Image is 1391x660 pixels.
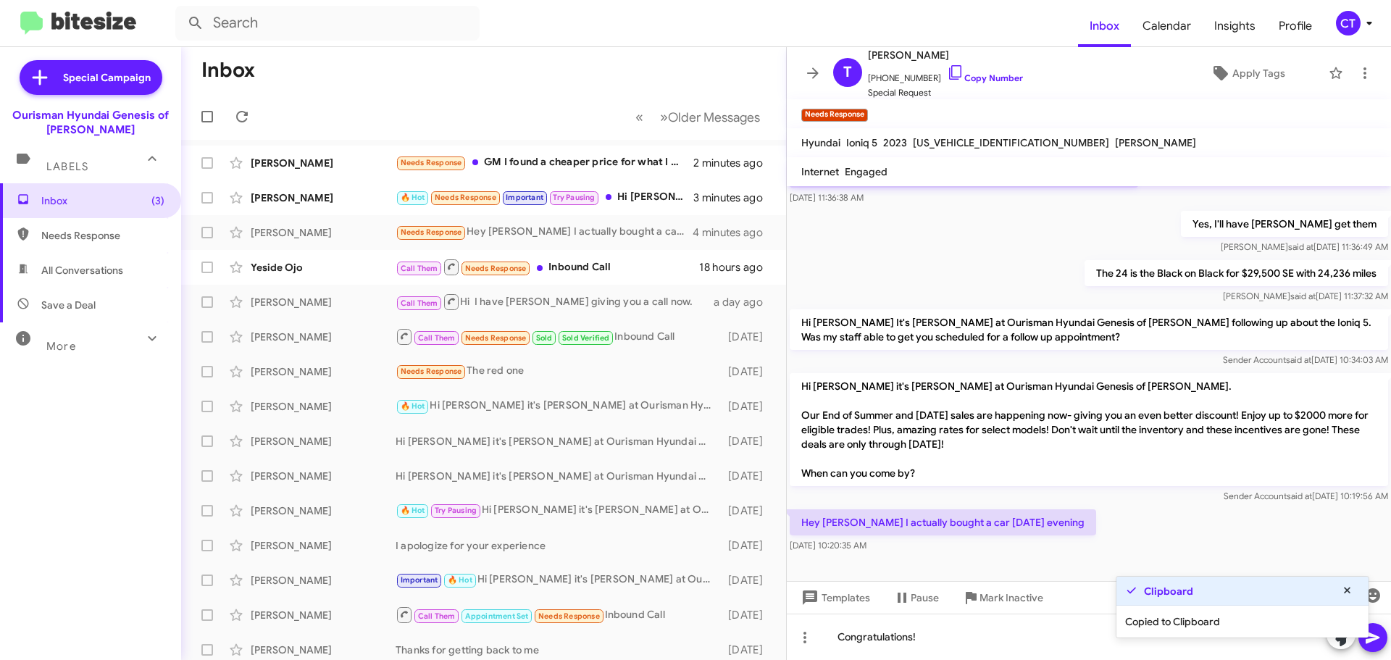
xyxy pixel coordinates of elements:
[845,165,887,178] span: Engaged
[1288,241,1313,252] span: said at
[251,364,396,379] div: [PERSON_NAME]
[1223,291,1388,301] span: [PERSON_NAME] [DATE] 11:37:32 AM
[396,572,721,588] div: Hi [PERSON_NAME] it's [PERSON_NAME] at Ourisman Hyundai Genesis of [PERSON_NAME]. Our End of Summ...
[843,61,852,84] span: T
[790,540,866,551] span: [DATE] 10:20:35 AM
[251,330,396,344] div: [PERSON_NAME]
[396,224,693,241] div: Hey [PERSON_NAME] I actually bought a car [DATE] evening
[721,469,774,483] div: [DATE]
[1085,260,1388,286] p: The 24 is the Black on Black for $29,500 SE with 24,236 miles
[846,136,877,149] span: Ioniq 5
[435,193,496,202] span: Needs Response
[721,573,774,588] div: [DATE]
[790,509,1096,535] p: Hey [PERSON_NAME] I actually bought a car [DATE] evening
[396,469,721,483] div: Hi [PERSON_NAME] it's [PERSON_NAME] at Ourisman Hyundai Genesis of [PERSON_NAME]. Our End of Summ...
[401,506,425,515] span: 🔥 Hot
[251,608,396,622] div: [PERSON_NAME]
[651,102,769,132] button: Next
[1223,354,1388,365] span: Sender Account [DATE] 10:34:03 AM
[1131,5,1203,47] a: Calendar
[20,60,162,95] a: Special Campaign
[721,538,774,553] div: [DATE]
[41,193,164,208] span: Inbox
[435,506,477,515] span: Try Pausing
[251,573,396,588] div: [PERSON_NAME]
[538,611,600,621] span: Needs Response
[448,575,472,585] span: 🔥 Hot
[465,264,527,273] span: Needs Response
[951,585,1055,611] button: Mark Inactive
[1336,11,1361,35] div: CT
[401,298,438,308] span: Call Them
[1286,354,1311,365] span: said at
[1267,5,1324,47] a: Profile
[790,192,864,203] span: [DATE] 11:36:38 AM
[721,364,774,379] div: [DATE]
[1290,291,1316,301] span: said at
[396,643,721,657] div: Thanks for getting back to me
[721,608,774,622] div: [DATE]
[41,228,164,243] span: Needs Response
[401,227,462,237] span: Needs Response
[882,585,951,611] button: Pause
[790,373,1388,486] p: Hi [PERSON_NAME] it's [PERSON_NAME] at Ourisman Hyundai Genesis of [PERSON_NAME]. Our End of Summ...
[868,64,1023,85] span: [PHONE_NUMBER]
[418,611,456,621] span: Call Them
[1324,11,1375,35] button: CT
[401,367,462,376] span: Needs Response
[721,399,774,414] div: [DATE]
[251,643,396,657] div: [PERSON_NAME]
[396,606,721,624] div: Inbound Call
[401,158,462,167] span: Needs Response
[418,333,456,343] span: Call Them
[947,72,1023,83] a: Copy Number
[693,191,774,205] div: 3 minutes ago
[668,109,760,125] span: Older Messages
[396,538,721,553] div: I apologize for your experience
[721,434,774,448] div: [DATE]
[562,333,610,343] span: Sold Verified
[693,225,774,240] div: 4 minutes ago
[1232,60,1285,86] span: Apply Tags
[251,191,396,205] div: [PERSON_NAME]
[883,136,907,149] span: 2023
[465,333,527,343] span: Needs Response
[1203,5,1267,47] a: Insights
[506,193,543,202] span: Important
[913,136,1109,149] span: [US_VEHICLE_IDENTIFICATION_NUMBER]
[251,469,396,483] div: [PERSON_NAME]
[41,263,123,277] span: All Conversations
[396,434,721,448] div: Hi [PERSON_NAME] it's [PERSON_NAME] at Ourisman Hyundai Genesis of [PERSON_NAME]. Our End of Summ...
[396,502,721,519] div: Hi [PERSON_NAME] it's [PERSON_NAME] at Ourisman Hyundai Genesis of [PERSON_NAME]. Our End of Summ...
[251,434,396,448] div: [PERSON_NAME]
[1078,5,1131,47] span: Inbox
[151,193,164,208] span: (3)
[660,108,668,126] span: »
[396,327,721,346] div: Inbound Call
[251,156,396,170] div: [PERSON_NAME]
[396,398,721,414] div: Hi [PERSON_NAME] it's [PERSON_NAME] at Ourisman Hyundai Genesis of [PERSON_NAME]. Our End of Summ...
[396,154,693,171] div: GM I found a cheaper price for what I wanted with everything added
[790,309,1388,350] p: Hi [PERSON_NAME] It's [PERSON_NAME] at Ourisman Hyundai Genesis of [PERSON_NAME] following up abo...
[536,333,553,343] span: Sold
[721,504,774,518] div: [DATE]
[693,156,774,170] div: 2 minutes ago
[868,46,1023,64] span: [PERSON_NAME]
[801,109,868,122] small: Needs Response
[396,363,721,380] div: The red one
[63,70,151,85] span: Special Campaign
[627,102,652,132] button: Previous
[251,225,396,240] div: [PERSON_NAME]
[1287,490,1312,501] span: said at
[801,165,839,178] span: Internet
[46,340,76,353] span: More
[868,85,1023,100] span: Special Request
[1115,136,1196,149] span: [PERSON_NAME]
[787,585,882,611] button: Templates
[396,293,714,311] div: Hi I have [PERSON_NAME] giving you a call now.
[801,136,840,149] span: Hyundai
[699,260,774,275] div: 18 hours ago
